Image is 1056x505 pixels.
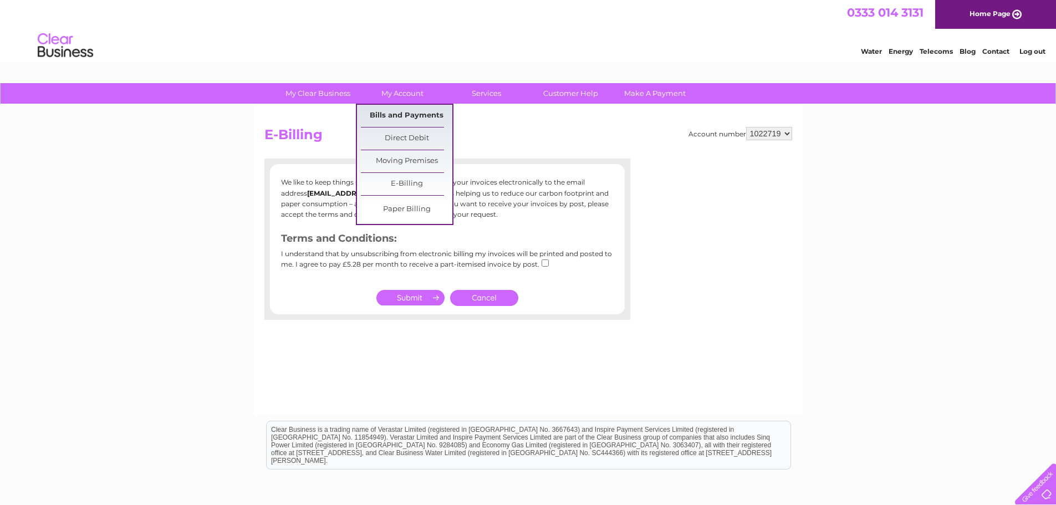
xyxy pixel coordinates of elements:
[688,127,792,140] div: Account number
[525,83,616,104] a: Customer Help
[361,127,452,150] a: Direct Debit
[361,105,452,127] a: Bills and Payments
[37,29,94,63] img: logo.png
[307,189,431,197] b: [EMAIL_ADDRESS][DOMAIN_NAME]
[361,150,452,172] a: Moving Premises
[861,47,882,55] a: Water
[272,83,364,104] a: My Clear Business
[1019,47,1045,55] a: Log out
[267,6,790,54] div: Clear Business is a trading name of Verastar Limited (registered in [GEOGRAPHIC_DATA] No. 3667643...
[281,250,614,276] div: I understand that by unsubscribing from electronic billing my invoices will be printed and posted...
[982,47,1009,55] a: Contact
[450,290,518,306] a: Cancel
[356,83,448,104] a: My Account
[264,127,792,148] h2: E-Billing
[281,177,614,220] p: We like to keep things simple. You currently receive your invoices electronically to the email ad...
[361,198,452,221] a: Paper Billing
[281,231,614,250] h3: Terms and Conditions:
[889,47,913,55] a: Energy
[960,47,976,55] a: Blog
[920,47,953,55] a: Telecoms
[609,83,701,104] a: Make A Payment
[361,173,452,195] a: E-Billing
[847,6,924,19] a: 0333 014 3131
[376,290,445,305] input: Submit
[441,83,532,104] a: Services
